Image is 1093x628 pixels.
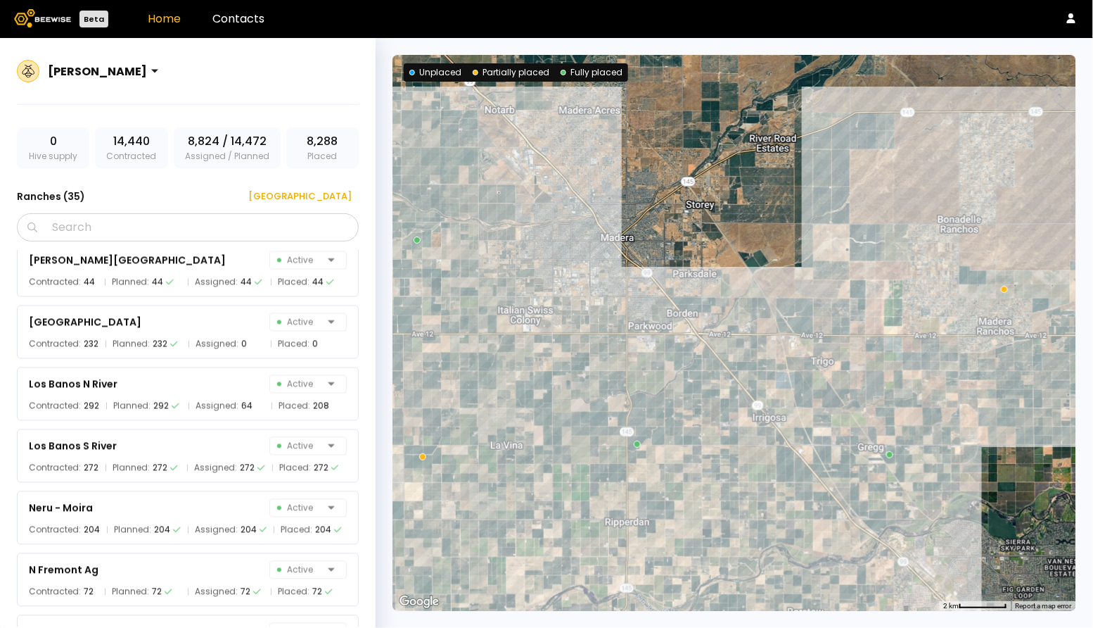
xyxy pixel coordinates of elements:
[50,133,57,150] span: 0
[241,523,257,537] div: 204
[279,461,311,475] span: Placed:
[277,562,322,579] span: Active
[84,275,95,289] div: 44
[29,438,117,455] div: Los Banos S River
[939,601,1011,611] button: Map Scale: 2 km per 65 pixels
[315,523,331,537] div: 204
[17,187,85,206] h3: Ranches ( 35 )
[152,275,163,289] div: 44
[17,127,89,168] div: Hive supply
[279,399,310,413] span: Placed:
[194,461,237,475] span: Assigned:
[153,337,167,351] div: 232
[473,66,549,79] div: Partially placed
[153,461,167,475] div: 272
[313,399,329,413] div: 208
[196,399,238,413] span: Assigned:
[29,500,93,517] div: Neru - Moira
[84,399,99,413] div: 292
[48,63,147,80] div: [PERSON_NAME]
[196,337,238,351] span: Assigned:
[29,275,81,289] span: Contracted:
[212,11,264,27] a: Contacts
[112,275,149,289] span: Planned:
[278,337,309,351] span: Placed:
[231,185,359,208] button: [GEOGRAPHIC_DATA]
[195,585,238,599] span: Assigned:
[113,461,150,475] span: Planned:
[113,399,151,413] span: Planned:
[154,523,170,537] div: 204
[409,66,461,79] div: Unplaced
[312,337,318,351] div: 0
[281,523,312,537] span: Placed:
[396,593,442,611] img: Google
[286,127,359,168] div: Placed
[79,11,108,27] div: Beta
[29,337,81,351] span: Contracted:
[113,133,150,150] span: 14,440
[29,314,141,331] div: [GEOGRAPHIC_DATA]
[277,314,322,331] span: Active
[29,523,81,537] span: Contracted:
[95,127,167,168] div: Contracted
[84,585,94,599] div: 72
[277,500,322,517] span: Active
[241,585,250,599] div: 72
[278,585,309,599] span: Placed:
[188,133,267,150] span: 8,824 / 14,472
[29,252,226,269] div: [PERSON_NAME][GEOGRAPHIC_DATA]
[241,399,253,413] div: 64
[396,593,442,611] a: Open this area in Google Maps (opens a new window)
[307,133,338,150] span: 8,288
[240,461,255,475] div: 272
[84,523,100,537] div: 204
[84,337,98,351] div: 232
[314,461,328,475] div: 272
[238,189,352,203] div: [GEOGRAPHIC_DATA]
[312,585,322,599] div: 72
[561,66,622,79] div: Fully placed
[277,376,322,393] span: Active
[241,275,252,289] div: 44
[195,523,238,537] span: Assigned:
[195,275,238,289] span: Assigned:
[278,275,309,289] span: Placed:
[113,337,150,351] span: Planned:
[153,399,169,413] div: 292
[29,461,81,475] span: Contracted:
[84,461,98,475] div: 272
[312,275,324,289] div: 44
[112,585,149,599] span: Planned:
[14,9,71,27] img: Beewise logo
[152,585,162,599] div: 72
[29,562,98,579] div: N Fremont Ag
[148,11,181,27] a: Home
[174,127,281,168] div: Assigned / Planned
[29,399,81,413] span: Contracted:
[943,602,959,610] span: 2 km
[277,438,322,455] span: Active
[29,376,117,393] div: Los Banos N River
[1016,602,1072,610] a: Report a map error
[241,337,247,351] div: 0
[277,252,322,269] span: Active
[29,585,81,599] span: Contracted:
[114,523,151,537] span: Planned:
